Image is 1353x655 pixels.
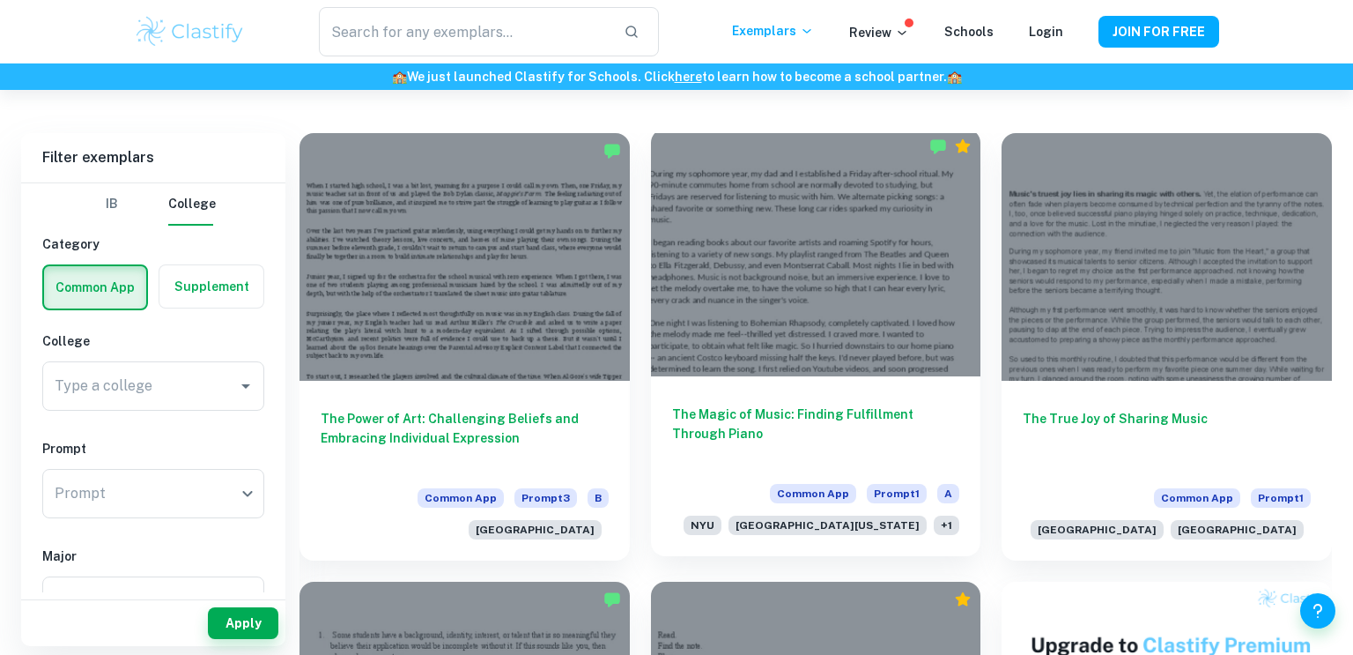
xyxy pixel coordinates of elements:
a: here [675,70,702,84]
span: Common App [418,488,504,508]
button: Common App [44,266,146,309]
button: Help and Feedback [1300,593,1335,629]
button: JOIN FOR FREE [1098,16,1219,48]
button: Apply [208,607,278,639]
span: Common App [1154,488,1240,508]
span: 🏫 [947,70,962,84]
p: Review [849,23,909,42]
button: Supplement [159,265,263,308]
span: Prompt 3 [514,488,577,508]
button: Open [233,589,258,614]
img: Marked [603,591,621,608]
h6: Major [42,547,264,566]
span: Prompt 1 [1251,488,1311,508]
a: Login [1029,25,1063,39]
div: Premium [954,591,972,608]
h6: The Magic of Music: Finding Fulfillment Through Piano [672,405,960,463]
img: Clastify logo [134,14,246,49]
span: [GEOGRAPHIC_DATA][US_STATE] [728,516,927,535]
span: [GEOGRAPHIC_DATA] [469,520,602,540]
h6: Prompt [42,439,264,458]
span: 🏫 [392,70,407,84]
input: Search for any exemplars... [319,7,610,56]
span: + 1 [934,516,959,535]
a: Schools [944,25,994,39]
h6: The Power of Art: Challenging Beliefs and Embracing Individual Expression [321,409,609,467]
span: B [588,488,609,508]
div: Premium [954,138,972,155]
span: [GEOGRAPHIC_DATA] [1031,520,1164,540]
a: The True Joy of Sharing MusicCommon AppPrompt1[GEOGRAPHIC_DATA][GEOGRAPHIC_DATA] [1002,133,1332,561]
span: Common App [770,484,856,503]
img: Marked [929,138,947,155]
span: [GEOGRAPHIC_DATA] [1171,520,1304,540]
a: The Magic of Music: Finding Fulfillment Through PianoCommon AppPrompt1ANYU[GEOGRAPHIC_DATA][US_ST... [651,133,981,561]
h6: We just launched Clastify for Schools. Click to learn how to become a school partner. [4,67,1349,86]
span: Prompt 1 [867,484,927,503]
a: The Power of Art: Challenging Beliefs and Embracing Individual ExpressionCommon AppPrompt3B[GEOGR... [299,133,630,561]
img: Marked [603,142,621,160]
h6: College [42,331,264,351]
button: Open [233,374,258,398]
div: Filter type choice [91,183,216,226]
button: IB [91,183,133,226]
p: Exemplars [732,21,814,41]
span: A [937,484,959,503]
button: College [168,183,216,226]
span: NYU [684,516,721,535]
h6: The True Joy of Sharing Music [1023,409,1311,467]
h6: Filter exemplars [21,133,285,182]
h6: Category [42,234,264,254]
